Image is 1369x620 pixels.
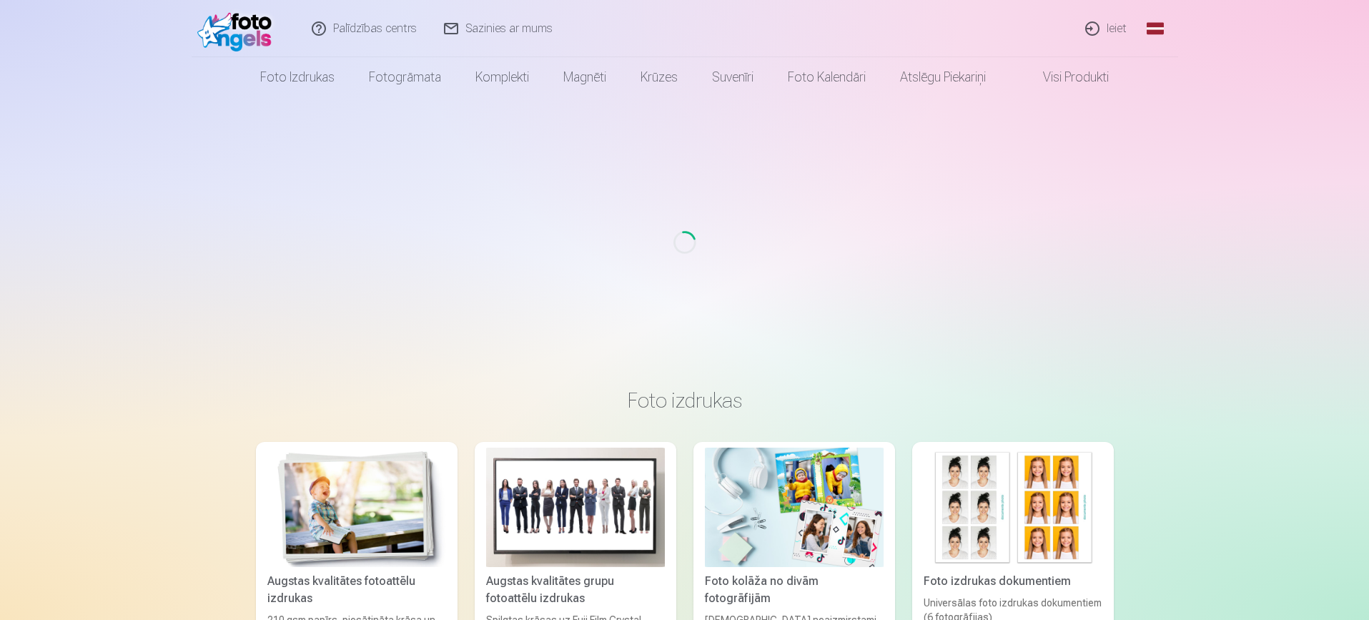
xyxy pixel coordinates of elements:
[705,448,884,567] img: Foto kolāža no divām fotogrāfijām
[352,57,458,97] a: Fotogrāmata
[197,6,280,51] img: /fa1
[918,573,1108,590] div: Foto izdrukas dokumentiem
[458,57,546,97] a: Komplekti
[699,573,889,607] div: Foto kolāža no divām fotogrāfijām
[623,57,695,97] a: Krūzes
[262,573,452,607] div: Augstas kvalitātes fotoattēlu izdrukas
[267,388,1102,413] h3: Foto izdrukas
[267,448,446,567] img: Augstas kvalitātes fotoattēlu izdrukas
[771,57,883,97] a: Foto kalendāri
[486,448,665,567] img: Augstas kvalitātes grupu fotoattēlu izdrukas
[243,57,352,97] a: Foto izdrukas
[924,448,1102,567] img: Foto izdrukas dokumentiem
[1003,57,1126,97] a: Visi produkti
[695,57,771,97] a: Suvenīri
[883,57,1003,97] a: Atslēgu piekariņi
[480,573,671,607] div: Augstas kvalitātes grupu fotoattēlu izdrukas
[546,57,623,97] a: Magnēti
